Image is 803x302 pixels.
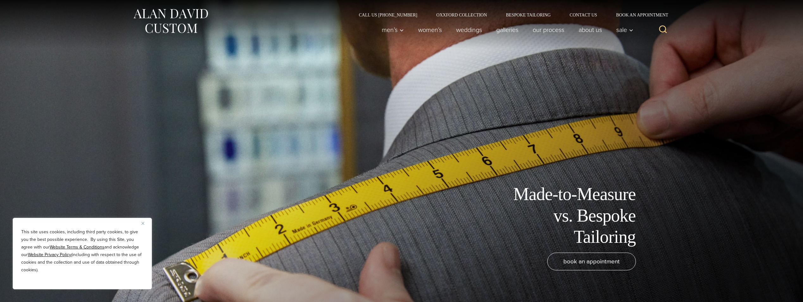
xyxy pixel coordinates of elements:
span: book an appointment [563,257,620,266]
a: Bespoke Tailoring [496,13,560,17]
a: book an appointment [547,253,636,270]
nav: Secondary Navigation [349,13,671,17]
img: Alan David Custom [133,7,209,35]
a: About Us [571,23,609,36]
a: Website Terms & Conditions [50,244,104,250]
h1: Made-to-Measure vs. Bespoke Tailoring [493,184,636,248]
p: This site uses cookies, including third party cookies, to give you the best possible experience. ... [21,228,143,274]
span: Sale [616,27,633,33]
a: Women’s [411,23,449,36]
nav: Primary Navigation [374,23,637,36]
a: Contact Us [560,13,607,17]
a: Our Process [525,23,571,36]
a: Galleries [489,23,525,36]
span: Men’s [382,27,404,33]
img: Close [141,222,144,225]
a: weddings [449,23,489,36]
a: Call Us [PHONE_NUMBER] [349,13,427,17]
a: Oxxford Collection [427,13,496,17]
button: View Search Form [656,22,671,37]
a: Book an Appointment [606,13,670,17]
a: Website Privacy Policy [28,251,71,258]
button: Close [141,219,149,227]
